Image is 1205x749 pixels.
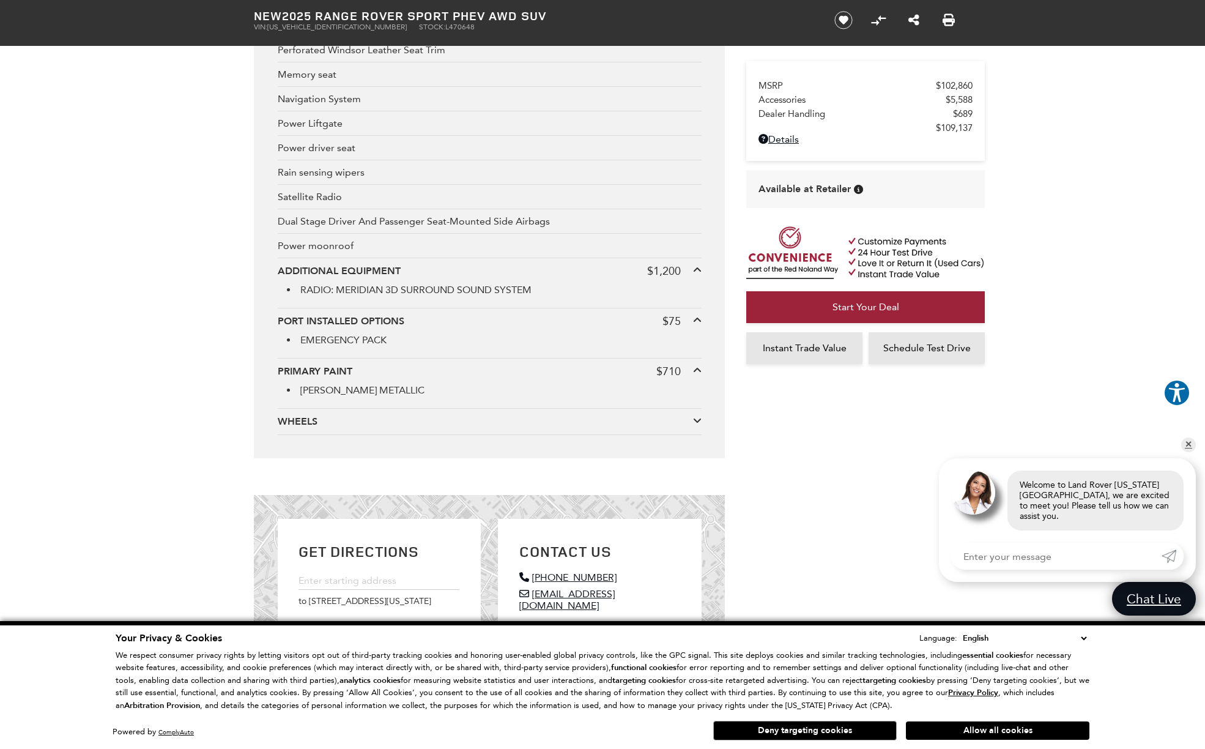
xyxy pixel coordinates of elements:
div: Power driver seat [278,136,702,160]
strong: analytics cookies [339,675,401,686]
a: Print this New 2025 Range Rover Sport PHEV AWD SUV [943,13,955,28]
div: $75 [662,315,681,328]
p: to [STREET_ADDRESS][US_STATE] [298,596,459,606]
li: EMERGENCY PACK [287,334,702,346]
span: L470648 [445,23,475,31]
a: Dealer Handling $689 [758,108,973,119]
div: Powered by [113,728,194,736]
div: Dual Stage Driver And Passenger Seat-Mounted Side Airbags [278,209,702,234]
span: Instant Trade Value [763,342,847,354]
span: $689 [953,108,973,119]
span: Start Your Deal [832,301,899,313]
span: Your Privacy & Cookies [116,632,222,645]
strong: targeting cookies [862,675,926,686]
button: Allow all cookies [906,721,1089,740]
div: Perforated Windsor Leather Seat Trim [278,38,702,62]
li: [PERSON_NAME] METALLIC [287,384,702,396]
span: $102,860 [936,80,973,91]
span: Dealer Handling [758,108,953,119]
a: Accessories $5,588 [758,94,973,105]
span: Accessories [758,94,946,105]
a: Schedule Test Drive [869,332,985,364]
select: Language Select [960,632,1089,645]
li: RADIO: MERIDIAN 3D SURROUND SOUND SYSTEM [287,284,702,296]
iframe: YouTube video player [746,370,985,563]
strong: targeting cookies [612,675,676,686]
u: Privacy Policy [948,687,998,698]
span: MSRP [758,80,936,91]
a: $109,137 [758,122,973,133]
a: Start Your Deal [746,291,985,323]
input: Enter starting address [298,572,459,590]
span: [US_VEHICLE_IDENTIFICATION_NUMBER] [267,23,407,31]
span: Stock: [419,23,445,31]
div: $710 [656,365,681,378]
strong: Arbitration Provision [124,700,200,711]
div: Language: [919,634,957,642]
a: Instant Trade Value [746,332,862,364]
button: Explore your accessibility options [1163,379,1190,406]
a: Submit [1162,543,1184,570]
strong: essential cookies [962,650,1023,661]
aside: Accessibility Help Desk [1163,379,1190,409]
div: ADDITIONAL EQUIPMENT [278,264,647,278]
div: WHEELS [278,415,693,428]
div: Satellite Radio [278,185,702,209]
strong: New [254,7,282,24]
span: Chat Live [1121,591,1187,607]
button: Deny targeting cookies [713,721,897,740]
div: Power moonroof [278,234,702,258]
a: [EMAIL_ADDRESS][DOMAIN_NAME] [519,588,680,611]
h1: 2025 Range Rover Sport PHEV AWD SUV [254,9,814,23]
div: PRIMARY PAINT [278,365,656,378]
button: Compare Vehicle [869,11,888,29]
input: Enter your message [951,543,1162,570]
div: Welcome to Land Rover [US_STATE][GEOGRAPHIC_DATA], we are excited to meet you! Please tell us how... [1007,471,1184,531]
button: Save vehicle [830,10,857,30]
a: [PHONE_NUMBER] [519,572,680,583]
div: $1,200 [647,264,681,278]
div: Power Liftgate [278,111,702,136]
span: Available at Retailer [758,182,851,196]
a: Details [758,133,973,145]
span: $109,137 [936,122,973,133]
div: Rain sensing wipers [278,160,702,185]
div: Memory seat [278,62,702,87]
img: Agent profile photo [951,471,995,515]
h2: Contact Us [519,540,680,562]
span: $5,588 [946,94,973,105]
span: VIN: [254,23,267,31]
div: Navigation System [278,87,702,111]
a: MSRP $102,860 [758,80,973,91]
a: ComplyAuto [158,728,194,736]
a: Chat Live [1112,582,1196,616]
span: Schedule Test Drive [883,342,971,354]
div: PORT INSTALLED OPTIONS [278,315,662,328]
h2: Get Directions [298,540,459,562]
strong: functional cookies [611,662,677,673]
a: Share this New 2025 Range Rover Sport PHEV AWD SUV [908,13,919,28]
p: We respect consumer privacy rights by letting visitors opt out of third-party tracking cookies an... [116,649,1089,712]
